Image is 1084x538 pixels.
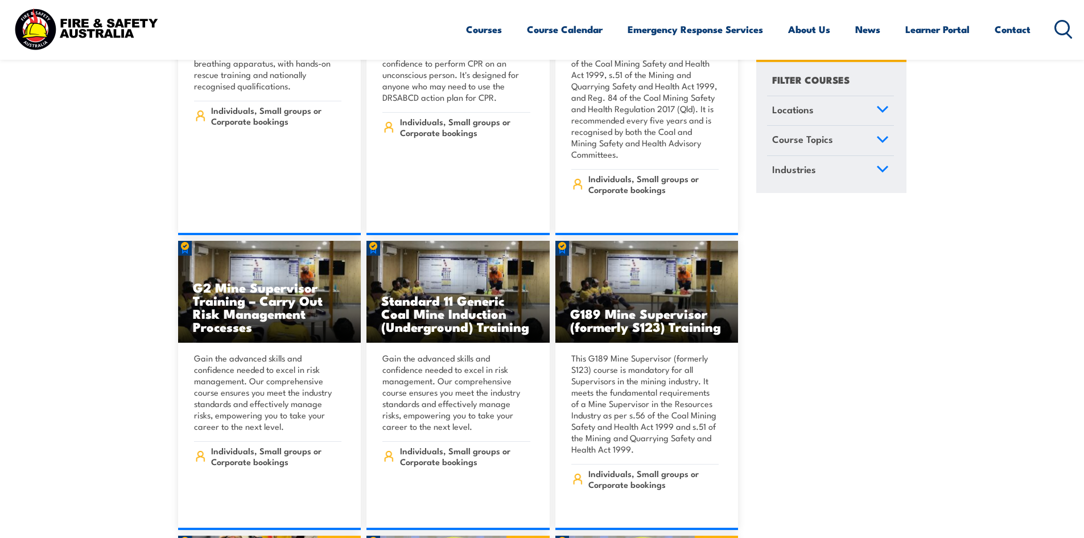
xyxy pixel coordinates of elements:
[211,445,341,467] span: Individuals, Small groups or Corporate bookings
[400,445,530,467] span: Individuals, Small groups or Corporate bookings
[466,14,502,44] a: Courses
[178,241,361,343] a: G2 Mine Supervisor Training – Carry Out Risk Management Processes
[555,241,739,343] a: G189 Mine Supervisor (formerly S123) Training
[527,14,603,44] a: Course Calendar
[905,14,970,44] a: Learner Portal
[400,116,530,138] span: Individuals, Small groups or Corporate bookings
[772,162,816,177] span: Industries
[382,35,530,103] p: This course includes a pre-course learning component and gives you the confidence to perform CPR ...
[571,352,719,455] p: This G189 Mine Supervisor (formerly S123) course is mandatory for all Supervisors in the mining i...
[995,14,1031,44] a: Contact
[772,132,833,147] span: Course Topics
[211,105,341,126] span: Individuals, Small groups or Corporate bookings
[772,72,850,87] h4: FILTER COURSES
[193,281,347,333] h3: G2 Mine Supervisor Training – Carry Out Risk Management Processes
[767,96,894,126] a: Locations
[366,241,550,343] img: Standard 11 Generic Coal Mine Induction (Surface) TRAINING (1)
[571,35,719,160] p: This G189 Mine Supervisor Refresher course supports compliance with s.56 of the Coal Mining Safet...
[194,352,342,432] p: Gain the advanced skills and confidence needed to excel in risk management. Our comprehensive cou...
[767,126,894,156] a: Course Topics
[588,173,719,195] span: Individuals, Small groups or Corporate bookings
[628,14,763,44] a: Emergency Response Services
[570,307,724,333] h3: G189 Mine Supervisor (formerly S123) Training
[555,241,739,343] img: Standard 11 Generic Coal Mine Induction (Surface) TRAINING (1)
[366,241,550,343] a: Standard 11 Generic Coal Mine Induction (Underground) Training
[381,294,535,333] h3: Standard 11 Generic Coal Mine Induction (Underground) Training
[788,14,830,44] a: About Us
[588,468,719,490] span: Individuals, Small groups or Corporate bookings
[178,241,361,343] img: Standard 11 Generic Coal Mine Induction (Surface) TRAINING (1)
[772,102,814,117] span: Locations
[382,352,530,432] p: Gain the advanced skills and confidence needed to excel in risk management. Our comprehensive cou...
[194,35,342,92] p: Learn to operate safely in hazardous underground environments using BG4 breathing apparatus, with...
[767,156,894,186] a: Industries
[855,14,880,44] a: News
